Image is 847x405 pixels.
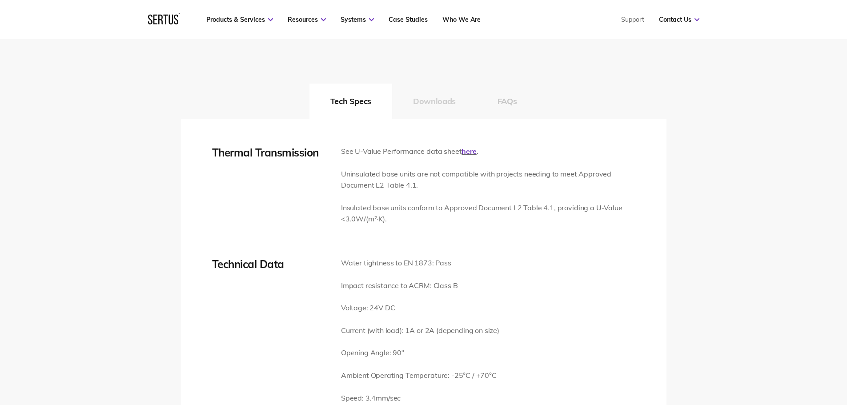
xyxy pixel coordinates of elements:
[341,16,374,24] a: Systems
[477,84,538,119] button: FAQs
[621,16,644,24] a: Support
[392,84,477,119] button: Downloads
[206,16,273,24] a: Products & Services
[341,146,635,157] p: See U-Value Performance data sheet .
[341,202,635,225] p: Insulated base units conform to Approved Document L2 Table 4.1, providing a U-Value <3.0W/(m²·K).
[341,347,499,359] p: Opening Angle: 90°
[341,280,499,292] p: Impact resistance to ACRM: Class B
[687,302,847,405] iframe: Chat Widget
[341,370,499,381] p: Ambient Operating Temperature: -25°C / +70°C
[212,257,328,271] div: Technical Data
[659,16,699,24] a: Contact Us
[341,257,499,269] p: Water tightness to EN 1873: Pass
[341,302,499,314] p: Voltage: 24V DC
[442,16,481,24] a: Who We Are
[341,325,499,337] p: Current (with load): 1A or 2A (depending on size)
[288,16,326,24] a: Resources
[341,393,499,404] p: Speed: 3.4mm/sec
[212,146,328,159] div: Thermal Transmission
[462,147,476,156] a: here
[341,168,635,191] p: Uninsulated base units are not compatible with projects needing to meet Approved Document L2 Tabl...
[389,16,428,24] a: Case Studies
